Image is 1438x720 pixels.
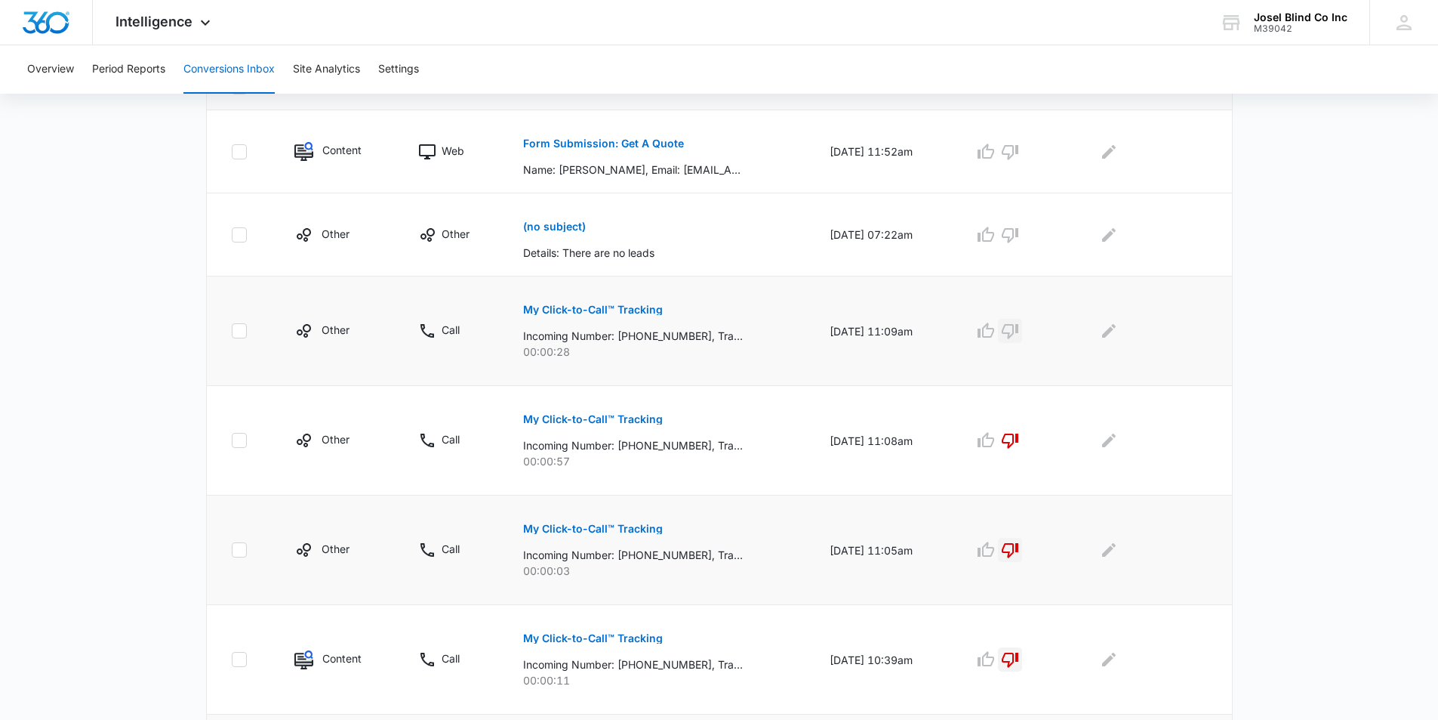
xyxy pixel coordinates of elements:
[523,563,793,579] p: 00:00:03
[523,304,663,315] p: My Click-to-Call™ Tracking
[442,322,460,338] p: Call
[322,322,349,338] p: Other
[523,245,743,261] p: Details: There are no leads
[92,45,165,94] button: Period Reports
[115,14,192,29] span: Intelligence
[293,45,360,94] button: Site Analytics
[523,657,743,672] p: Incoming Number: [PHONE_NUMBER], Tracking Number: [PHONE_NUMBER], Ring To: [PHONE_NUMBER], Caller...
[27,45,74,94] button: Overview
[322,142,362,158] p: Content
[523,328,743,344] p: Incoming Number: [PHONE_NUMBER], Tracking Number: [PHONE_NUMBER], Ring To: [PHONE_NUMBER], Caller...
[1097,647,1121,672] button: Edit Comments
[811,496,956,605] td: [DATE] 11:05am
[523,453,793,469] p: 00:00:57
[1097,428,1121,453] button: Edit Comments
[811,193,956,277] td: [DATE] 07:22am
[442,650,460,666] p: Call
[811,110,956,193] td: [DATE] 11:52am
[523,547,743,563] p: Incoming Number: [PHONE_NUMBER], Tracking Number: [PHONE_NUMBER], Ring To: [PHONE_NUMBER], Caller...
[442,431,460,447] p: Call
[442,143,464,159] p: Web
[1097,538,1121,562] button: Edit Comments
[442,226,470,242] p: Other
[1097,223,1121,247] button: Edit Comments
[322,226,349,242] p: Other
[523,672,793,688] p: 00:00:11
[523,162,743,178] p: Name: [PERSON_NAME], Email: [EMAIL_ADDRESS][DOMAIN_NAME], Phone: [PHONE_NUMBER], How can we help?...
[322,541,349,557] p: Other
[523,221,586,232] p: (no subject)
[523,414,663,425] p: My Click-to-Call™ Tracking
[523,437,743,453] p: Incoming Number: [PHONE_NUMBER], Tracking Number: [PHONE_NUMBER], Ring To: [PHONE_NUMBER], Caller...
[523,524,663,534] p: My Click-to-Call™ Tracking
[811,386,956,496] td: [DATE] 11:08am
[378,45,419,94] button: Settings
[523,209,586,245] button: (no subject)
[1097,140,1121,164] button: Edit Comments
[523,138,684,149] p: Form Submission: Get A Quote
[322,431,349,447] p: Other
[1254,23,1347,34] div: account id
[523,511,663,547] button: My Click-to-Call™ Tracking
[523,620,663,657] button: My Click-to-Call™ Tracking
[523,344,793,360] p: 00:00:28
[523,292,663,328] button: My Click-to-Call™ Tracking
[442,541,460,557] p: Call
[1097,319,1121,343] button: Edit Comments
[322,650,362,666] p: Content
[523,125,684,162] button: Form Submission: Get A Quote
[183,45,275,94] button: Conversions Inbox
[523,633,663,644] p: My Click-to-Call™ Tracking
[811,605,956,715] td: [DATE] 10:39am
[811,277,956,386] td: [DATE] 11:09am
[523,401,663,437] button: My Click-to-Call™ Tracking
[1254,11,1347,23] div: account name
